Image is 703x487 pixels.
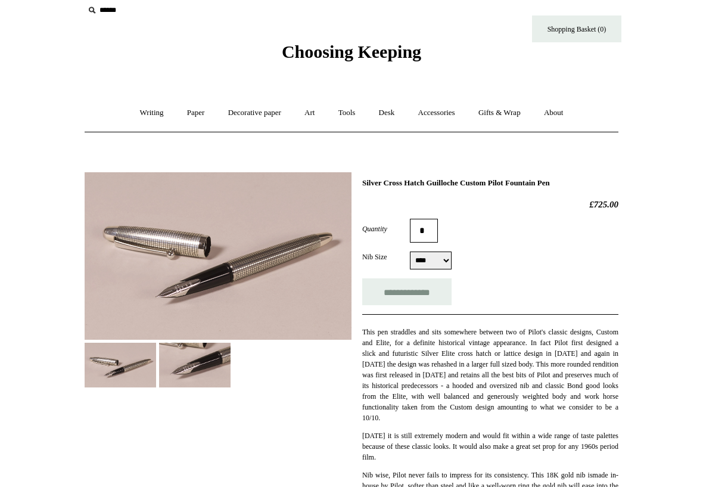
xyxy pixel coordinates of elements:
[217,97,292,129] a: Decorative paper
[408,97,466,129] a: Accessories
[533,97,574,129] a: About
[362,178,618,188] h1: Silver Cross Hatch Guilloche Custom Pilot Fountain Pen
[362,224,410,234] label: Quantity
[532,15,621,42] a: Shopping Basket (0)
[328,97,366,129] a: Tools
[362,432,618,461] span: [DATE] it is still extremely modern and would fit within a wide range of taste palettes because o...
[362,328,618,422] span: This pen straddles and sits somewhere between two of Pilot's classic designs, Custom and Elite, f...
[468,97,531,129] a: Gifts & Wrap
[85,172,351,340] img: Silver Cross Hatch Guilloche Custom Pilot Fountain Pen
[282,51,421,60] a: Choosing Keeping
[282,42,421,61] span: Choosing Keeping
[362,199,618,210] h2: £725.00
[362,252,410,262] label: Nib Size
[159,343,231,387] img: Silver Cross Hatch Guilloche Custom Pilot Fountain Pen
[368,97,406,129] a: Desk
[129,97,175,129] a: Writing
[176,97,216,129] a: Paper
[294,97,325,129] a: Art
[362,471,593,479] span: Nib wise, Pilot never fails to impress for its consistency. This 18K gold nib is
[85,343,156,387] img: Silver Cross Hatch Guilloche Custom Pilot Fountain Pen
